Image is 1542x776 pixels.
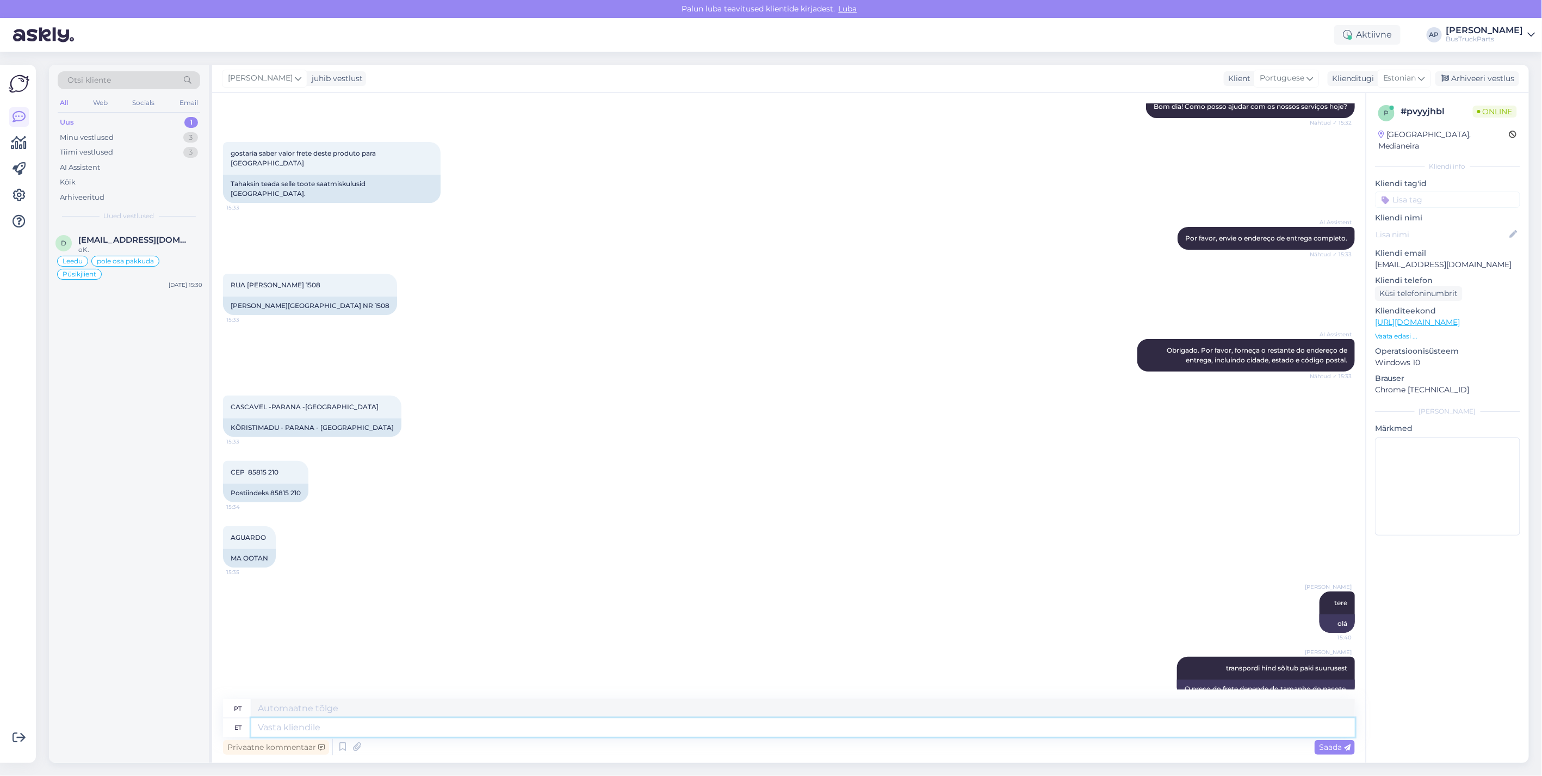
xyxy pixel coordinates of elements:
p: Vaata edasi ... [1375,331,1520,341]
div: juhib vestlust [307,73,363,84]
div: 3 [183,147,198,158]
p: Kliendi email [1375,248,1520,259]
div: [GEOGRAPHIC_DATA], Medianeira [1378,129,1509,152]
div: oK. [78,245,202,255]
span: 15:33 [226,316,267,324]
a: [URL][DOMAIN_NAME] [1375,317,1460,327]
p: Kliendi telefon [1375,275,1520,286]
span: [PERSON_NAME] [1305,648,1352,656]
div: [PERSON_NAME] [1446,26,1524,35]
div: # pvyyjhbl [1401,105,1473,118]
span: 15:33 [226,204,267,212]
p: Brauser [1375,373,1520,384]
p: [EMAIL_ADDRESS][DOMAIN_NAME] [1375,259,1520,270]
span: dalys@techtransa.lt [78,235,191,245]
div: Minu vestlused [60,132,114,143]
div: MA OOTAN [223,549,276,568]
span: Bom dia! Como posso ajudar com os nossos serviços hoje? [1154,102,1347,110]
div: Klient [1224,73,1250,84]
span: Luba [835,4,860,14]
div: Küsi telefoninumbrit [1375,286,1463,301]
p: Kliendi tag'id [1375,178,1520,189]
img: Askly Logo [9,73,29,94]
div: KÕRISTIMADU - PARANA - [GEOGRAPHIC_DATA] [223,418,401,437]
p: Windows 10 [1375,357,1520,368]
div: Arhiveeritud [60,192,104,203]
div: 1 [184,117,198,128]
div: Privaatne kommentaar [223,740,329,755]
div: pt [234,699,242,718]
p: Kliendi nimi [1375,212,1520,224]
span: Nähtud ✓ 15:32 [1310,119,1352,127]
span: CASCAVEL -PARANA -[GEOGRAPHIC_DATA] [231,403,379,411]
div: Tahaksin teada selle toote saatmiskulusid [GEOGRAPHIC_DATA]. [223,175,441,203]
div: olá [1320,614,1355,633]
span: AI Assistent [1311,218,1352,226]
div: Postiindeks 85815 210 [223,484,308,502]
div: et [234,718,241,737]
span: Estonian [1383,72,1416,84]
div: AP [1427,27,1442,42]
span: Saada [1319,742,1351,752]
span: gostaria saber valor frete deste produto para [GEOGRAPHIC_DATA] [231,149,377,167]
p: Operatsioonisüsteem [1375,346,1520,357]
span: Portuguese [1260,72,1304,84]
div: Email [177,96,200,110]
span: Obrigado. Por favor, forneça o restante do endereço de entrega, incluindo cidade, estado e código... [1167,346,1349,364]
span: RUA [PERSON_NAME] 1508 [231,281,320,289]
span: Nähtud ✓ 15:33 [1310,250,1352,258]
p: Klienditeekond [1375,305,1520,317]
span: Online [1473,106,1517,118]
div: Aktiivne [1334,25,1401,45]
span: Püsikjlient [63,271,96,278]
a: [PERSON_NAME]BusTruckParts [1446,26,1535,44]
span: p [1384,109,1389,117]
span: Uued vestlused [104,211,154,221]
div: Kõik [60,177,76,188]
div: [PERSON_NAME][GEOGRAPHIC_DATA] NR 1508 [223,297,397,315]
p: Märkmed [1375,423,1520,434]
div: O preço do frete depende do tamanho do pacote. [1177,680,1355,698]
span: AGUARDO [231,533,266,541]
div: Web [91,96,110,110]
span: Por favor, envie o endereço de entrega completo. [1185,234,1347,242]
div: Arhiveeri vestlus [1435,71,1519,86]
div: BusTruckParts [1446,35,1524,44]
span: Leedu [63,258,83,264]
span: [PERSON_NAME] [1305,583,1352,591]
span: AI Assistent [1311,330,1352,338]
div: [DATE] 15:30 [169,281,202,289]
div: Socials [130,96,157,110]
div: Uus [60,117,74,128]
div: Tiimi vestlused [60,147,113,158]
span: 15:34 [226,503,267,511]
span: 15:40 [1311,633,1352,642]
input: Lisa nimi [1376,229,1508,241]
span: Otsi kliente [67,75,111,86]
span: [PERSON_NAME] [228,72,293,84]
input: Lisa tag [1375,192,1520,208]
div: 3 [183,132,198,143]
div: [PERSON_NAME] [1375,407,1520,416]
span: CEP 85815 210 [231,468,278,476]
div: Klienditugi [1328,73,1374,84]
span: 15:35 [226,568,267,576]
div: AI Assistent [60,162,100,173]
span: tere [1334,599,1347,607]
span: pole osa pakkuda [97,258,154,264]
span: d [61,239,66,247]
div: All [58,96,70,110]
span: 15:33 [226,438,267,446]
span: transpordi hind sõltub paki suurusest [1226,664,1347,672]
p: Chrome [TECHNICAL_ID] [1375,384,1520,396]
span: Nähtud ✓ 15:33 [1310,372,1352,380]
div: Kliendi info [1375,162,1520,171]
